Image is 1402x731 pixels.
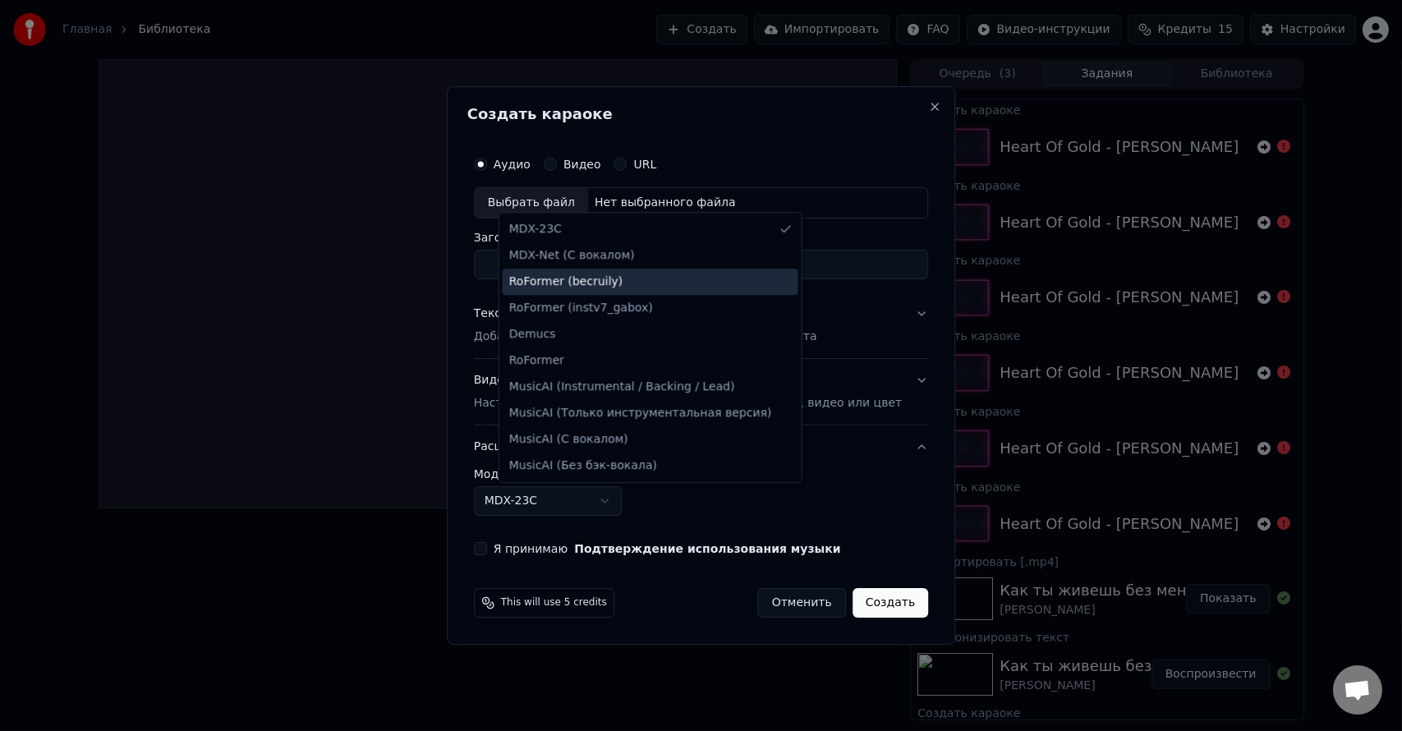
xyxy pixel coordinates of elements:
span: MDX-23C [509,221,562,237]
span: MusicAI (Instrumental / Backing / Lead) [509,379,735,395]
span: MusicAI (С вокалом) [509,431,628,448]
span: RoFormer (becruily) [509,274,623,290]
span: Demucs [509,326,556,343]
span: RoFormer (instv7_gabox) [509,300,653,316]
span: MusicAI (Без бэк-вокала) [509,457,657,474]
span: MusicAI (Только инструментальная версия) [509,405,772,421]
span: RoFormer [509,352,564,369]
span: MDX-Net (С вокалом) [509,247,635,264]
